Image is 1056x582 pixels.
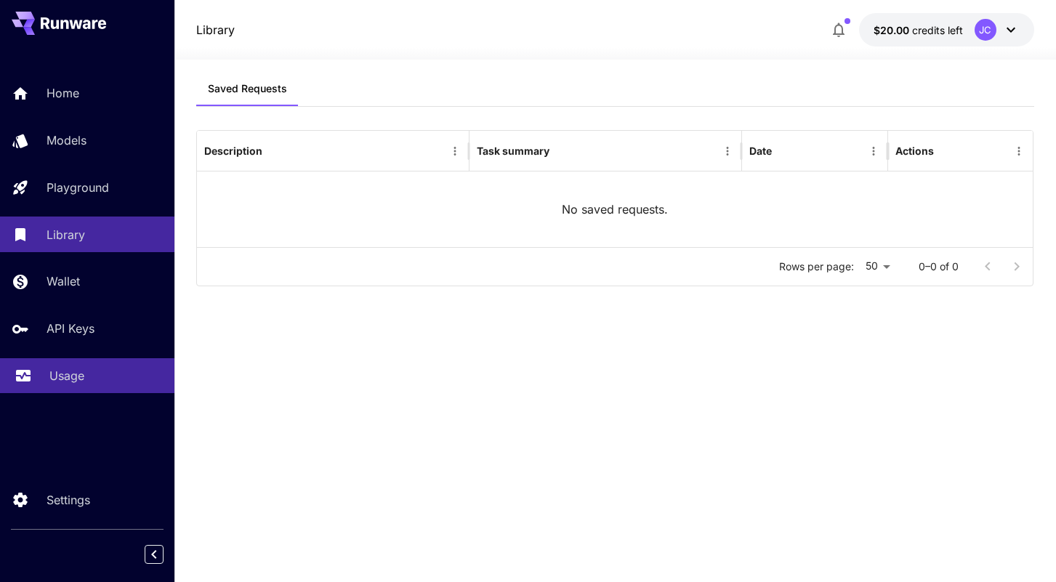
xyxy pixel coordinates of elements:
p: Wallet [47,272,80,290]
button: Menu [717,141,738,161]
p: Library [47,226,85,243]
button: Menu [1009,141,1029,161]
p: Home [47,84,79,102]
button: Menu [445,141,465,161]
button: Sort [773,141,794,161]
p: Playground [47,179,109,196]
button: Sort [551,141,571,161]
p: Usage [49,367,84,384]
button: Menu [863,141,884,161]
span: credits left [912,24,963,36]
div: Actions [895,145,934,157]
nav: breadcrumb [196,21,235,39]
button: Sort [264,141,284,161]
p: Models [47,132,86,149]
span: Saved Requests [208,82,287,95]
button: $19.9987JC [859,13,1034,47]
button: Collapse sidebar [145,545,164,564]
div: Task summary [477,145,549,157]
div: Collapse sidebar [156,541,174,567]
a: Library [196,21,235,39]
p: Rows per page: [779,259,854,274]
span: $20.00 [874,24,912,36]
div: Description [204,145,262,157]
p: 0–0 of 0 [919,259,959,274]
div: JC [975,19,996,41]
p: Settings [47,491,90,509]
div: $19.9987 [874,23,963,38]
p: API Keys [47,320,94,337]
div: 50 [860,256,895,277]
p: No saved requests. [562,201,668,218]
div: Date [749,145,772,157]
